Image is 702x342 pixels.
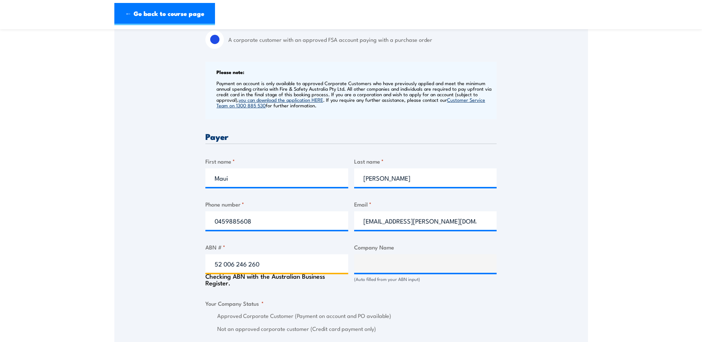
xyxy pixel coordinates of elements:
[217,312,497,320] label: Approved Corporate Customer (Payment on account and PO available)
[205,132,497,141] h3: Payer
[228,30,497,49] label: A corporate customer with an approved FSA account paying with a purchase order
[354,243,497,251] label: Company Name
[354,157,497,165] label: Last name
[205,200,348,208] label: Phone number
[205,299,264,308] legend: Your Company Status
[354,200,497,208] label: Email
[239,96,323,103] a: you can download the application HERE
[205,157,348,165] label: First name
[217,325,497,333] label: Not an approved corporate customer (Credit card payment only)
[216,96,485,108] a: Customer Service Team on 1300 885 530
[216,80,495,108] p: Payment on account is only available to approved Corporate Customers who have previously applied ...
[354,276,497,283] div: (Auto filled from your ABN input)
[205,273,348,286] div: Checking ABN with the Australian Business Register.
[114,3,215,25] a: ← Go back to course page
[216,68,244,76] b: Please note:
[205,243,348,251] label: ABN #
